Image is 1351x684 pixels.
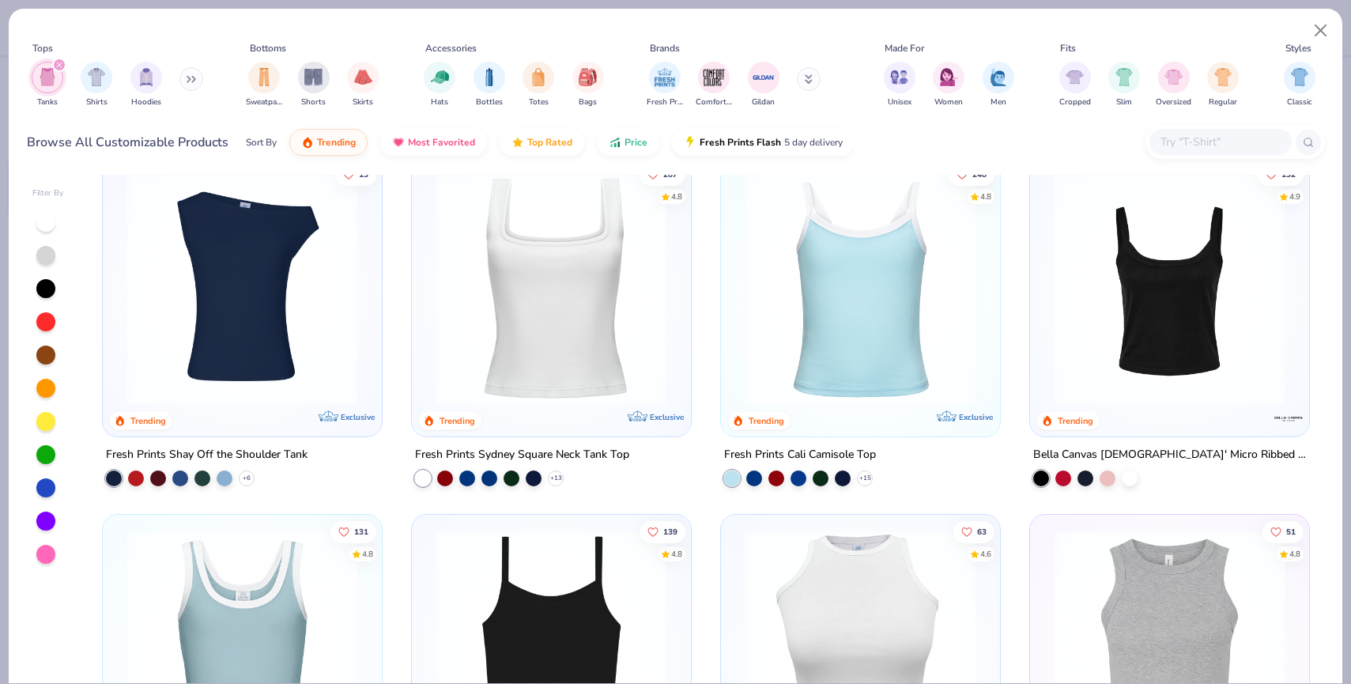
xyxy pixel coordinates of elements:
span: 248 [972,170,987,178]
button: Like [640,163,685,185]
img: most_fav.gif [392,136,405,149]
img: a25d9891-da96-49f3-a35e-76288174bf3a [737,173,984,405]
div: filter for Gildan [748,62,779,108]
button: filter button [572,62,604,108]
span: Fresh Prints Flash [700,136,781,149]
span: Shirts [86,96,108,108]
img: Tanks Image [39,68,56,86]
button: filter button [1207,62,1239,108]
div: 4.8 [362,548,373,560]
span: 132 [1281,170,1296,178]
span: Exclusive [341,412,375,422]
button: Like [953,520,994,542]
span: Men [991,96,1006,108]
button: filter button [1059,62,1091,108]
img: Cropped Image [1066,68,1084,86]
div: Fits [1060,41,1076,55]
span: + 15 [859,474,871,483]
div: filter for Shirts [81,62,112,108]
span: Skirts [353,96,373,108]
div: filter for Sweatpants [246,62,282,108]
div: 4.6 [980,548,991,560]
div: Bottoms [250,41,286,55]
div: filter for Bags [572,62,604,108]
span: Shorts [301,96,326,108]
div: Brands [650,41,680,55]
img: Hoodies Image [138,68,155,86]
span: 287 [663,170,677,178]
button: filter button [884,62,915,108]
img: Bags Image [579,68,596,86]
span: Cropped [1059,96,1091,108]
img: Shirts Image [88,68,106,86]
div: filter for Bottles [474,62,505,108]
button: Trending [289,129,368,156]
button: Like [949,163,994,185]
span: Trending [317,136,356,149]
img: Bottles Image [481,68,498,86]
input: Try "T-Shirt" [1159,133,1281,151]
span: 51 [1286,527,1296,535]
div: Sort By [246,135,277,149]
span: Price [625,136,647,149]
div: filter for Cropped [1059,62,1091,108]
button: Like [335,163,376,185]
div: Bella Canvas [DEMOGRAPHIC_DATA]' Micro Ribbed Scoop Tank [1033,445,1306,465]
img: Fresh Prints Image [653,66,677,89]
span: Women [934,96,963,108]
div: Browse All Customizable Products [27,133,228,152]
span: Most Favorited [408,136,475,149]
div: filter for Slim [1108,62,1140,108]
span: Sweatpants [246,96,282,108]
button: filter button [347,62,379,108]
span: Unisex [888,96,911,108]
div: Filter By [32,187,64,199]
img: trending.gif [301,136,314,149]
span: 5 day delivery [784,134,843,152]
img: Hats Image [431,68,449,86]
button: Like [1258,163,1304,185]
span: Gildan [752,96,775,108]
button: Fresh Prints Flash5 day delivery [672,129,855,156]
div: filter for Women [933,62,964,108]
button: Top Rated [500,129,584,156]
img: 8af284bf-0d00-45ea-9003-ce4b9a3194ad [1046,173,1293,405]
div: filter for Fresh Prints [647,62,683,108]
span: Totes [529,96,549,108]
div: Fresh Prints Shay Off the Shoulder Tank [106,445,308,465]
span: Classic [1287,96,1312,108]
img: Sweatpants Image [255,68,273,86]
button: filter button [647,62,683,108]
button: Close [1306,16,1336,46]
div: filter for Unisex [884,62,915,108]
button: Price [597,129,659,156]
span: 131 [354,527,368,535]
img: Women Image [940,68,958,86]
button: filter button [523,62,554,108]
div: Accessories [425,41,477,55]
img: Men Image [990,68,1007,86]
img: Bella + Canvas logo [1273,402,1304,434]
button: filter button [1156,62,1191,108]
span: Slim [1116,96,1132,108]
div: filter for Men [983,62,1014,108]
span: Bags [579,96,597,108]
button: filter button [298,62,330,108]
img: Totes Image [530,68,547,86]
span: Comfort Colors [696,96,732,108]
div: 4.9 [1289,191,1300,202]
img: 5716b33b-ee27-473a-ad8a-9b8687048459 [119,173,366,405]
span: Top Rated [527,136,572,149]
div: Made For [885,41,924,55]
button: Most Favorited [380,129,487,156]
span: Exclusive [959,412,993,422]
img: flash.gif [684,136,696,149]
div: 4.8 [1289,548,1300,560]
img: Regular Image [1214,68,1232,86]
img: 94a2aa95-cd2b-4983-969b-ecd512716e9a [428,173,675,405]
button: filter button [983,62,1014,108]
div: Fresh Prints Sydney Square Neck Tank Top [415,445,629,465]
button: Like [640,520,685,542]
button: filter button [424,62,455,108]
button: Like [1262,520,1304,542]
